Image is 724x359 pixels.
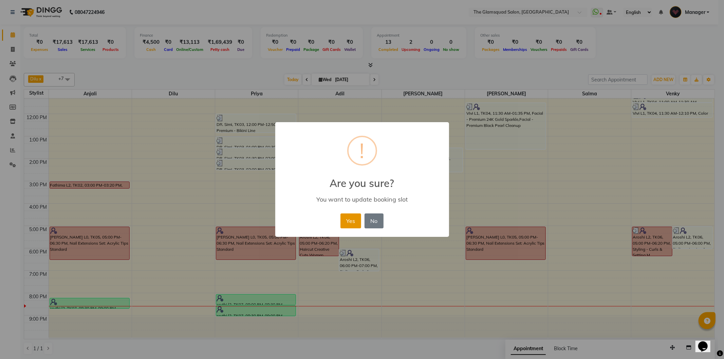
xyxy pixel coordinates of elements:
[360,137,365,164] div: !
[285,195,439,203] div: You want to update booking slot
[340,213,361,228] button: Yes
[275,169,449,189] h2: Are you sure?
[365,213,384,228] button: No
[695,332,717,352] iframe: chat widget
